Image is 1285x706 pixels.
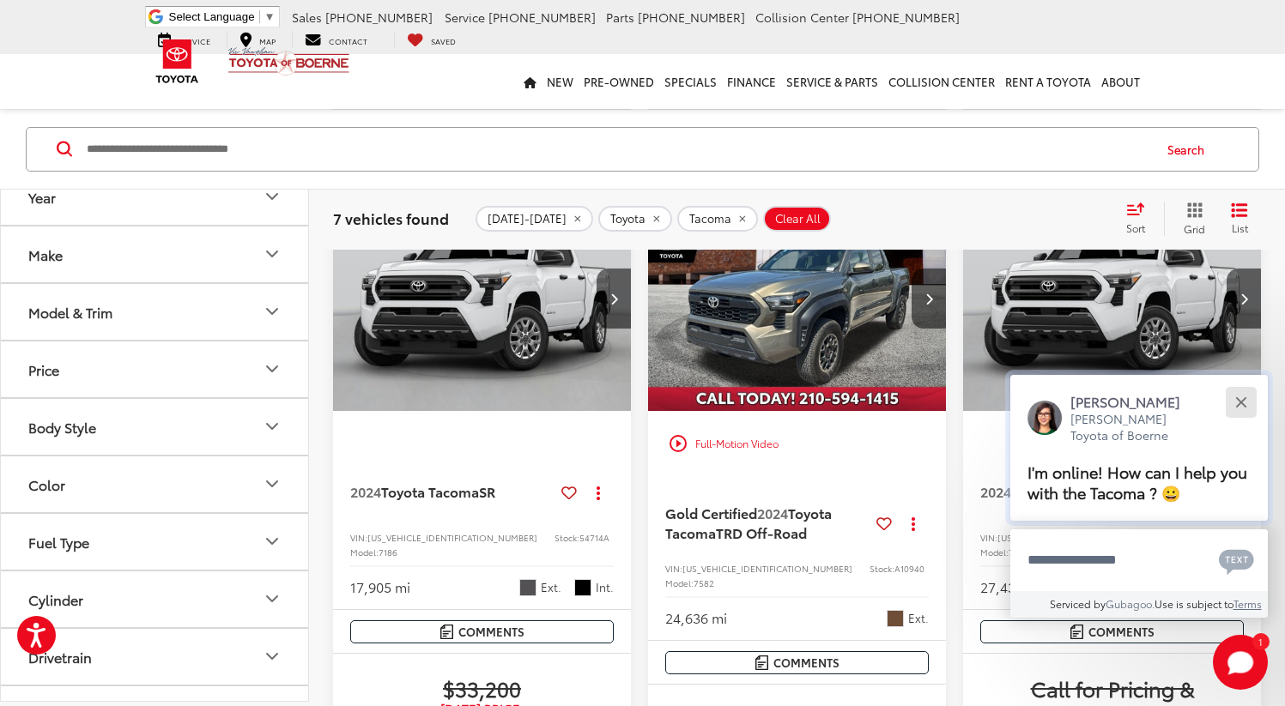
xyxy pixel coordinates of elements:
[887,610,904,627] span: Orange
[574,579,591,596] span: Black
[598,206,672,232] button: remove Toyota
[381,481,479,501] span: Toyota Tacoma
[227,46,350,76] img: Vic Vaughan Toyota of Boerne
[28,418,96,434] div: Body Style
[912,269,946,329] button: Next image
[665,608,727,628] div: 24,636 mi
[773,655,839,671] span: Comments
[638,9,745,26] span: [PHONE_NUMBER]
[488,9,596,26] span: [PHONE_NUMBER]
[899,508,929,538] button: Actions
[1213,635,1268,690] button: Toggle Chat Window
[227,31,288,48] a: Map
[145,33,209,89] img: Toyota
[1,628,310,684] button: DrivetrainDrivetrain
[579,54,659,109] a: Pre-Owned
[333,208,449,228] span: 7 vehicles found
[980,546,1009,558] span: Model:
[458,624,524,640] span: Comments
[262,531,282,552] div: Fuel Type
[647,187,948,411] a: 2024 Toyota Tacoma TRD Off-Road2024 Toyota Tacoma TRD Off-Road2024 Toyota Tacoma TRD Off-Road2024...
[476,206,593,232] button: remove 2024-2024
[716,522,807,542] span: TRD Off-Road
[584,477,614,507] button: Actions
[1218,202,1261,236] button: List View
[1258,637,1263,645] span: 1
[962,187,1263,413] img: 2024 Toyota Tacoma TRD Sport
[262,646,282,667] div: Drivetrain
[1,341,310,396] button: PricePrice
[755,9,849,26] span: Collision Center
[1,168,310,224] button: YearYear
[579,531,609,544] span: 54714A
[350,620,614,643] button: Comments
[1,398,310,454] button: Body StyleBody Style
[980,481,1011,501] span: 2024
[665,503,832,541] span: Toyota Tacoma
[677,206,758,232] button: remove Tacoma
[912,516,915,530] span: dropdown dots
[1000,54,1096,109] a: Rent a Toyota
[350,531,367,544] span: VIN:
[394,31,469,48] a: My Saved Vehicles
[145,31,223,48] a: Service
[757,503,788,522] span: 2024
[870,562,894,575] span: Stock:
[367,531,537,544] span: [US_VEHICLE_IDENTIFICATION_NUMBER]
[962,187,1263,411] a: 2024 Toyota Tacoma TRD Sport2024 Toyota Tacoma TRD Sport2024 Toyota Tacoma TRD Sport2024 Toyota T...
[379,546,397,558] span: 7186
[292,9,322,26] span: Sales
[555,531,579,544] span: Stock:
[350,546,379,558] span: Model:
[980,482,1185,501] a: 2024Toyota TacomaTRD Sport
[1,283,310,339] button: Model & TrimModel & Trim
[962,187,1263,411] div: 2024 Toyota Tacoma TRD Sport 0
[606,9,634,26] span: Parts
[763,206,831,232] button: Clear All
[781,54,883,109] a: Service & Parts: Opens in a new tab
[980,577,1042,597] div: 27,437 mi
[1070,411,1197,444] p: [PERSON_NAME] Toyota of Boerne
[519,579,536,596] span: Underground
[1219,547,1254,575] svg: Text
[722,54,781,109] a: Finance
[980,531,997,544] span: VIN:
[445,9,485,26] span: Service
[28,533,89,549] div: Fuel Type
[1214,540,1259,579] button: Chat with SMS
[262,474,282,494] div: Color
[1070,625,1084,639] img: Comments
[647,187,948,413] img: 2024 Toyota Tacoma TRD Off-Road
[1010,529,1268,591] textarea: Type your message
[610,212,646,226] span: Toyota
[350,481,381,501] span: 2024
[883,54,1000,109] a: Collision Center
[997,531,1167,544] span: [US_VEHICLE_IDENTIFICATION_NUMBER]
[775,212,821,226] span: Clear All
[894,562,924,575] span: A10940
[1126,220,1145,235] span: Sort
[262,186,282,207] div: Year
[1070,392,1197,411] p: [PERSON_NAME]
[28,303,112,319] div: Model & Trim
[1227,269,1261,329] button: Next image
[1118,202,1164,236] button: Select sort value
[694,576,714,589] span: 7582
[28,590,83,606] div: Cylinder
[292,31,380,48] a: Contact
[169,10,255,23] span: Select Language
[479,481,495,501] span: SR
[665,504,870,542] a: Gold Certified2024Toyota TacomaTRD Off-Road
[85,129,1151,170] input: Search by Make, Model, or Keyword
[596,579,614,595] span: Int.
[647,187,948,411] div: 2024 Toyota Tacoma TRD Off-Road 0
[1009,546,1027,558] span: 7148
[325,9,433,26] span: [PHONE_NUMBER]
[1,456,310,511] button: ColorColor
[28,475,65,492] div: Color
[1,226,310,281] button: MakeMake
[1231,220,1248,235] span: List
[350,675,614,701] span: $33,200
[1233,596,1262,611] a: Terms
[28,188,56,204] div: Year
